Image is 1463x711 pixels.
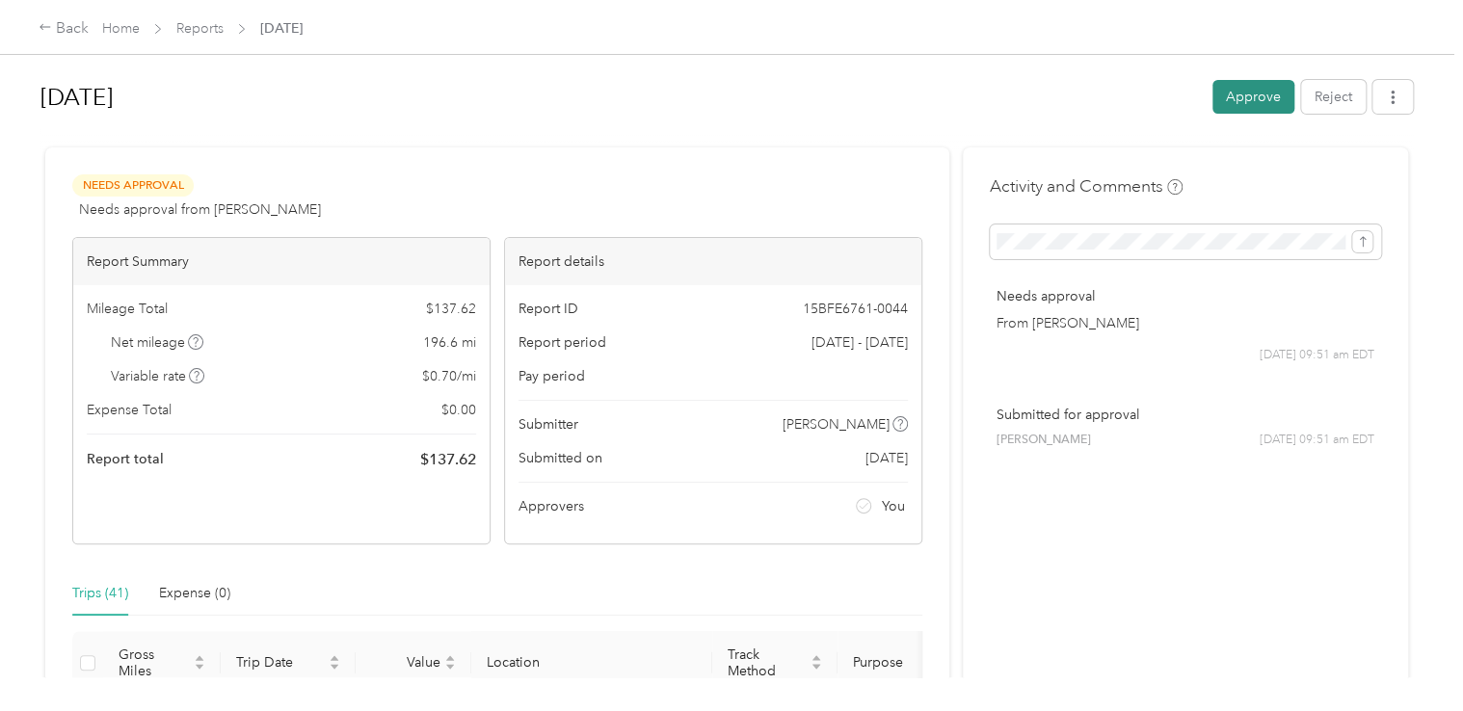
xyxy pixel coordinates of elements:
span: caret-up [329,652,340,664]
span: caret-up [194,652,205,664]
div: Expense (0) [159,583,230,604]
div: Trips (41) [72,583,128,604]
span: Mileage Total [87,299,168,319]
span: Variable rate [111,366,205,386]
th: Location [471,631,712,696]
span: Net mileage [111,332,204,353]
span: Submitted on [519,448,602,468]
span: [DATE] 09:51 am EDT [1260,432,1374,449]
th: Value [356,631,471,696]
span: Report total [87,449,164,469]
div: Report details [505,238,921,285]
span: caret-down [194,661,205,672]
span: [PERSON_NAME] [783,414,890,434]
button: Reject [1301,80,1366,114]
span: [DATE] [865,448,908,468]
span: Approvers [519,496,584,516]
span: caret-down [811,661,822,672]
span: $ 137.62 [420,448,476,471]
span: [DATE] 09:51 am EDT [1260,347,1374,364]
a: Home [102,20,140,37]
iframe: Everlance-gr Chat Button Frame [1355,603,1463,711]
th: Track Method [712,631,838,696]
th: Trip Date [221,631,356,696]
span: Submitter [519,414,578,434]
p: From [PERSON_NAME] [997,313,1374,333]
span: Purpose [853,654,951,671]
th: Gross Miles [103,631,221,696]
div: Report Summary [73,238,490,285]
p: Submitted for approval [997,405,1374,425]
span: $ 0.70 / mi [422,366,476,386]
span: 15BFE6761-0044 [803,299,908,319]
span: caret-down [329,661,340,672]
span: Gross Miles [119,646,190,679]
div: Back [39,17,89,40]
a: Reports [176,20,224,37]
span: caret-down [444,661,456,672]
p: Needs approval [997,286,1374,306]
span: caret-up [444,652,456,664]
span: Expense Total [87,400,172,420]
span: You [882,496,905,516]
span: 196.6 mi [423,332,476,353]
span: [DATE] [260,18,303,39]
span: Track Method [728,646,807,679]
h4: Activity and Comments [990,174,1183,198]
span: $ 0.00 [441,400,476,420]
span: Needs approval from [PERSON_NAME] [79,199,321,220]
span: Needs Approval [72,174,194,197]
button: Approve [1212,80,1294,114]
span: Trip Date [236,654,325,671]
h1: Sep 2025 [40,74,1199,120]
span: Value [371,654,440,671]
span: Report ID [519,299,578,319]
span: caret-up [811,652,822,664]
span: Report period [519,332,606,353]
th: Purpose [838,631,982,696]
span: [PERSON_NAME] [997,432,1091,449]
span: Pay period [519,366,585,386]
span: [DATE] - [DATE] [811,332,908,353]
span: $ 137.62 [426,299,476,319]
